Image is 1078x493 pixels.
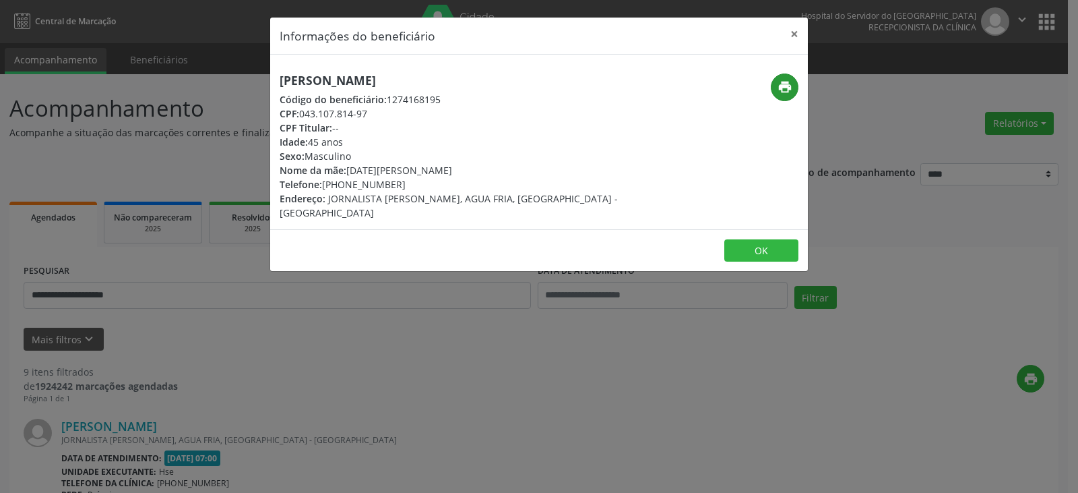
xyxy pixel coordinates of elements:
[280,121,619,135] div: --
[280,107,299,120] span: CPF:
[280,149,619,163] div: Masculino
[280,135,619,149] div: 45 anos
[280,92,619,107] div: 1274168195
[280,107,619,121] div: 043.107.814-97
[280,163,619,177] div: [DATE][PERSON_NAME]
[724,239,798,262] button: OK
[771,74,798,101] button: print
[280,192,325,205] span: Endereço:
[280,93,387,106] span: Código do beneficiário:
[280,136,308,148] span: Idade:
[280,164,346,177] span: Nome da mãe:
[778,80,792,94] i: print
[280,178,322,191] span: Telefone:
[280,27,435,45] h5: Informações do beneficiário
[781,18,808,51] button: Close
[280,121,332,134] span: CPF Titular:
[280,150,305,163] span: Sexo:
[280,74,619,88] h5: [PERSON_NAME]
[280,177,619,192] div: [PHONE_NUMBER]
[280,192,618,219] span: JORNALISTA [PERSON_NAME], AGUA FRIA, [GEOGRAPHIC_DATA] - [GEOGRAPHIC_DATA]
